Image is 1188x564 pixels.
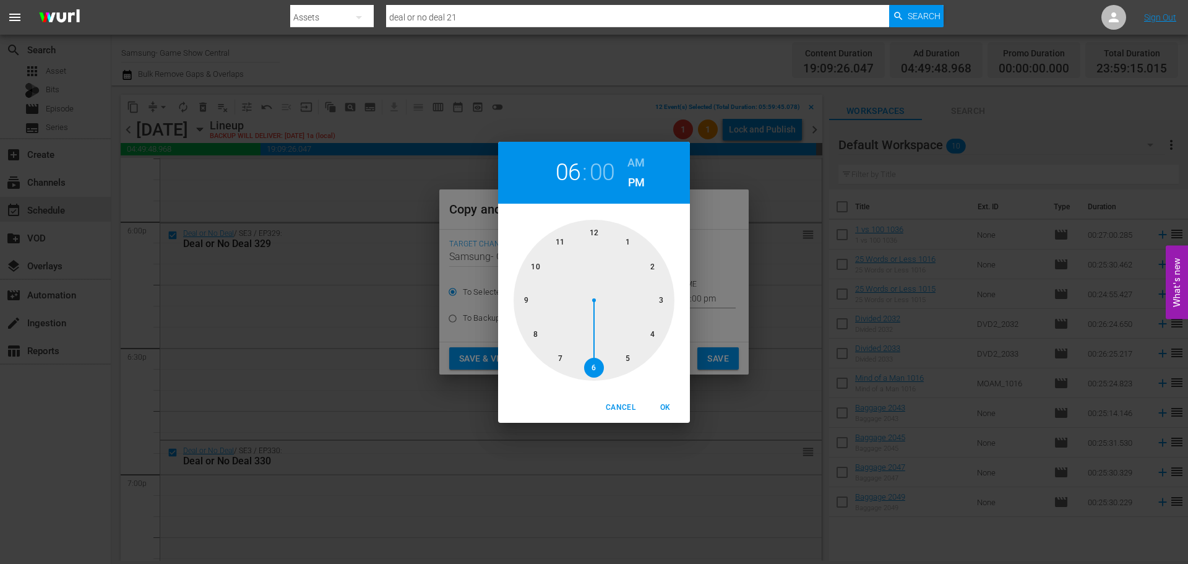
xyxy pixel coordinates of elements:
[556,158,581,186] button: 06
[582,158,587,186] h2: :
[590,158,615,186] button: 00
[1166,245,1188,319] button: Open Feedback Widget
[606,401,635,414] span: Cancel
[601,397,640,418] button: Cancel
[650,401,680,414] span: OK
[627,173,645,193] button: PM
[7,10,22,25] span: menu
[908,5,940,27] span: Search
[645,397,685,418] button: OK
[627,153,645,173] button: AM
[1144,12,1176,22] a: Sign Out
[30,3,89,32] img: ans4CAIJ8jUAAAAAAAAAAAAAAAAAAAAAAAAgQb4GAAAAAAAAAAAAAAAAAAAAAAAAJMjXAAAAAAAAAAAAAAAAAAAAAAAAgAT5G...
